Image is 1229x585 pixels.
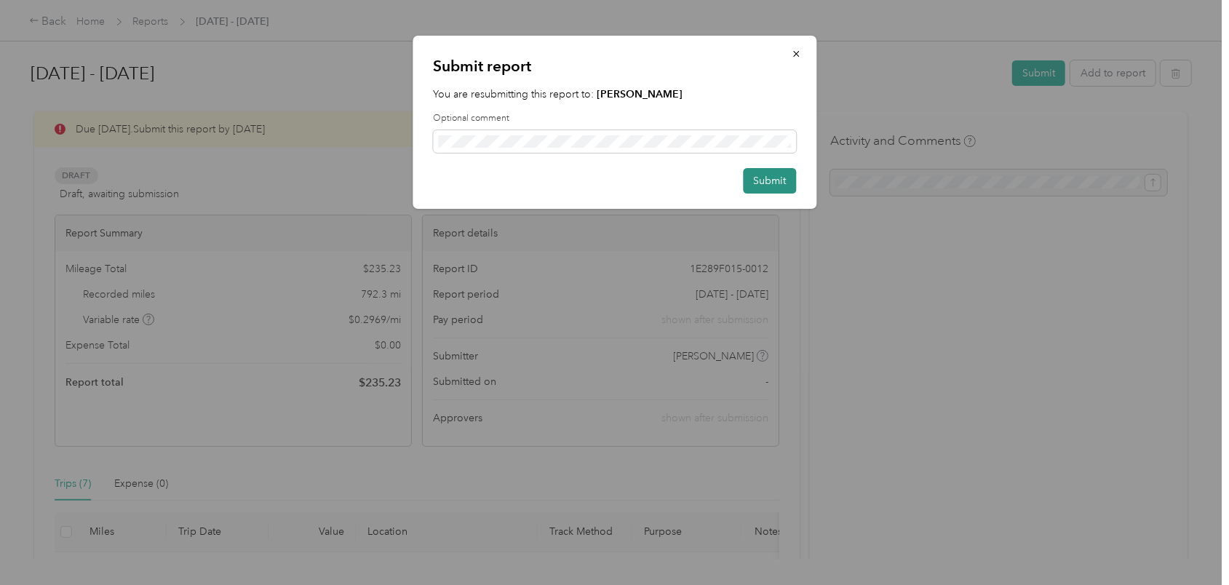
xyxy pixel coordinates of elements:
[433,56,796,76] p: Submit report
[433,112,796,125] label: Optional comment
[743,168,796,194] button: Submit
[1148,504,1229,585] iframe: Everlance-gr Chat Button Frame
[597,88,683,100] strong: [PERSON_NAME]
[433,87,796,102] p: You are resubmitting this report to:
